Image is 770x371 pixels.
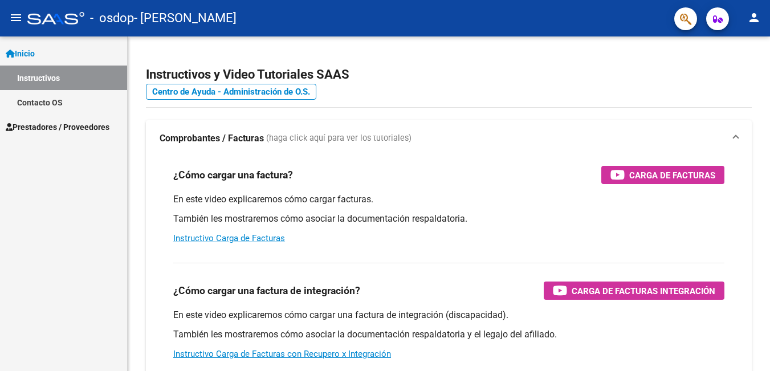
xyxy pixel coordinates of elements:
[146,120,752,157] mat-expansion-panel-header: Comprobantes / Facturas (haga click aquí para ver los tutoriales)
[173,193,724,206] p: En este video explicaremos cómo cargar facturas.
[629,168,715,182] span: Carga de Facturas
[173,309,724,321] p: En este video explicaremos cómo cargar una factura de integración (discapacidad).
[160,132,264,145] strong: Comprobantes / Facturas
[146,64,752,85] h2: Instructivos y Video Tutoriales SAAS
[173,167,293,183] h3: ¿Cómo cargar una factura?
[544,282,724,300] button: Carga de Facturas Integración
[266,132,412,145] span: (haga click aquí para ver los tutoriales)
[90,6,134,31] span: - osdop
[601,166,724,184] button: Carga de Facturas
[173,283,360,299] h3: ¿Cómo cargar una factura de integración?
[173,233,285,243] a: Instructivo Carga de Facturas
[173,213,724,225] p: También les mostraremos cómo asociar la documentación respaldatoria.
[9,11,23,25] mat-icon: menu
[173,349,391,359] a: Instructivo Carga de Facturas con Recupero x Integración
[146,84,316,100] a: Centro de Ayuda - Administración de O.S.
[747,11,761,25] mat-icon: person
[134,6,237,31] span: - [PERSON_NAME]
[731,332,759,360] iframe: Intercom live chat
[6,47,35,60] span: Inicio
[572,284,715,298] span: Carga de Facturas Integración
[173,328,724,341] p: También les mostraremos cómo asociar la documentación respaldatoria y el legajo del afiliado.
[6,121,109,133] span: Prestadores / Proveedores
